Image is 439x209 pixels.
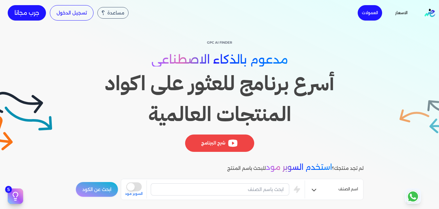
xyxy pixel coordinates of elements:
img: logo [425,9,435,17]
span: السوبر مود [125,191,143,196]
a: تسجيل الدخول [50,5,94,21]
button: ابحث عن الكود [76,182,118,197]
span: 5 [5,186,12,193]
p: لم تجد منتجك؟ للبحث باسم المنتج [227,163,363,173]
span: مدعوم بالذكاء الاصطناعي [151,52,288,66]
button: 5 [8,188,23,204]
span: استخدم السوبر مود [266,162,332,172]
div: شرح البرنامج [185,135,254,152]
a: جرب مجانا [8,5,46,21]
span: اسم الصنف [338,186,358,194]
div: مساعدة [97,7,129,19]
a: العمولات [358,5,382,21]
button: اسم الصنف [305,184,363,196]
input: ابحث باسم الصنف [151,183,289,196]
p: GPC AI Finder [76,39,363,47]
a: الاسعار [386,9,417,17]
h1: أسرع برنامج للعثور على اكواد المنتجات العالمية [76,68,363,130]
span: مساعدة [107,11,124,15]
